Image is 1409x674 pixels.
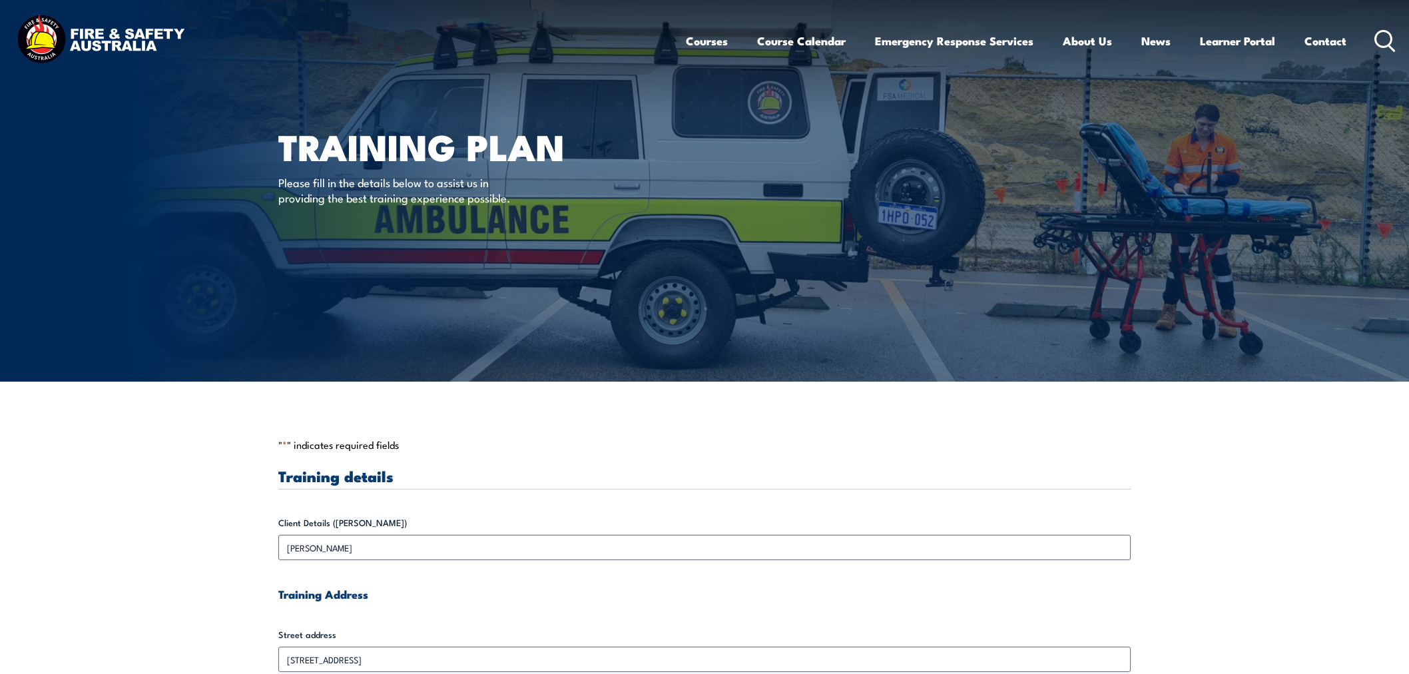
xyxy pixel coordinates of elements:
[278,628,1131,641] label: Street address
[278,174,521,206] p: Please fill in the details below to assist us in providing the best training experience possible.
[1304,23,1346,59] a: Contact
[1200,23,1275,59] a: Learner Portal
[875,23,1033,59] a: Emergency Response Services
[1063,23,1112,59] a: About Us
[1141,23,1171,59] a: News
[278,438,1131,452] p: " " indicates required fields
[278,587,1131,601] h4: Training Address
[278,516,1131,529] label: Client Details ([PERSON_NAME])
[278,468,1131,484] h3: Training details
[757,23,846,59] a: Course Calendar
[278,131,607,162] h1: Training plan
[686,23,728,59] a: Courses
